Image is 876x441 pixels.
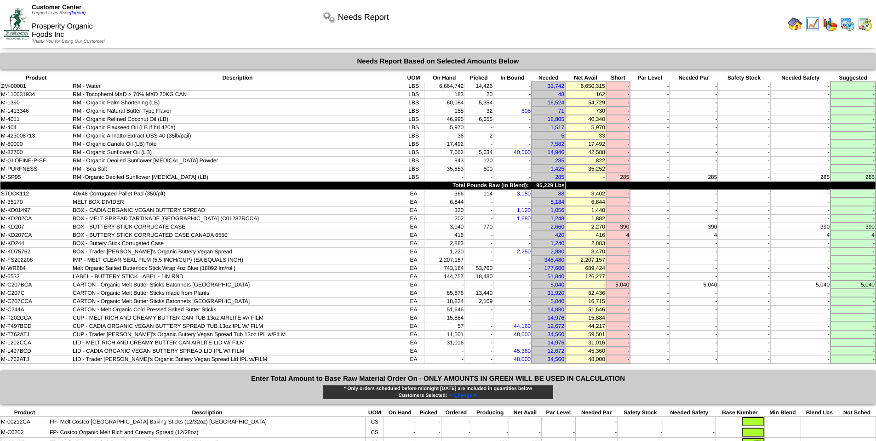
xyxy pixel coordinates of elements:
[565,82,606,90] td: 6,650,315
[403,156,424,165] td: LBS
[788,17,802,31] img: home.gif
[424,82,464,90] td: 6,664,742
[770,82,830,90] td: -
[670,148,718,156] td: -
[606,206,630,214] td: -
[830,132,876,140] td: -
[565,90,606,98] td: 162
[630,90,670,98] td: -
[550,223,564,230] a: 2,660
[858,17,872,31] img: calendarinout.gif
[670,173,718,181] td: 285
[565,123,606,132] td: 5,970
[464,74,493,82] th: Picked
[555,232,564,238] a: 420
[464,90,493,98] td: 20
[565,148,606,156] td: 42,588
[830,140,876,148] td: -
[517,215,531,222] a: 1,680
[550,141,564,147] a: 7,582
[630,123,670,132] td: -
[565,173,606,181] td: -
[493,82,532,90] td: -
[403,173,424,181] td: LBS
[321,10,336,24] img: workflow.png
[403,123,424,132] td: LBS
[403,140,424,148] td: LBS
[493,74,532,82] th: In Bound
[493,98,532,107] td: -
[72,173,403,181] td: RM -Organic Deoiled Sunflower [MEDICAL_DATA] (LB)
[555,157,564,164] a: 285
[823,17,837,31] img: graph.gif
[565,198,606,206] td: 6,844
[403,189,424,198] td: EA
[670,189,718,198] td: -
[449,393,478,398] span: ⇐ Change ⇐
[561,132,565,139] a: 5
[548,339,565,346] a: 14,976
[548,331,565,338] a: 34,560
[464,189,493,198] td: 114
[424,214,464,223] td: 202
[550,248,564,255] a: 2,880
[424,223,464,231] td: 3,040
[464,82,493,90] td: 14,426
[0,156,72,165] td: M-GIIOFINE-P-SF
[718,148,770,156] td: -
[424,140,464,148] td: 17,492
[718,132,770,140] td: -
[830,123,876,132] td: -
[630,140,670,148] td: -
[493,115,532,123] td: -
[770,98,830,107] td: -
[718,206,770,214] td: -
[464,206,493,214] td: -
[555,174,564,180] a: 285
[630,132,670,140] td: -
[403,90,424,98] td: LBS
[424,198,464,206] td: 6,844
[770,115,830,123] td: -
[514,331,531,338] a: 48,000
[606,98,630,107] td: -
[630,165,670,173] td: -
[830,223,876,231] td: 390
[0,140,72,148] td: M-80000
[670,74,718,82] th: Needed Par
[544,265,564,271] a: 177,600
[550,240,564,246] a: 1,240
[718,173,770,181] td: -
[565,189,606,198] td: 3,402
[718,189,770,198] td: -
[670,156,718,165] td: -
[670,107,718,115] td: -
[424,74,464,82] th: On Hand
[493,140,532,148] td: -
[403,165,424,173] td: LBS
[493,90,532,98] td: -
[670,165,718,173] td: -
[0,181,566,189] td: Total Pounds Raw (In Blend): 95,229 Lbs
[403,214,424,223] td: EA
[338,12,389,22] span: Needs Report
[550,207,564,213] a: 1,056
[565,223,606,231] td: 2,270
[718,90,770,98] td: -
[630,206,670,214] td: -
[805,17,820,31] img: line_graph.gif
[403,148,424,156] td: LBS
[565,165,606,173] td: 35,252
[770,74,830,82] th: Needed Safety
[770,198,830,206] td: -
[770,90,830,98] td: -
[565,98,606,107] td: 54,729
[606,198,630,206] td: -
[670,132,718,140] td: -
[558,108,564,114] a: 71
[718,165,770,173] td: -
[770,148,830,156] td: -
[517,248,531,255] a: 2,250
[606,223,630,231] td: 390
[544,257,564,263] a: 348,480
